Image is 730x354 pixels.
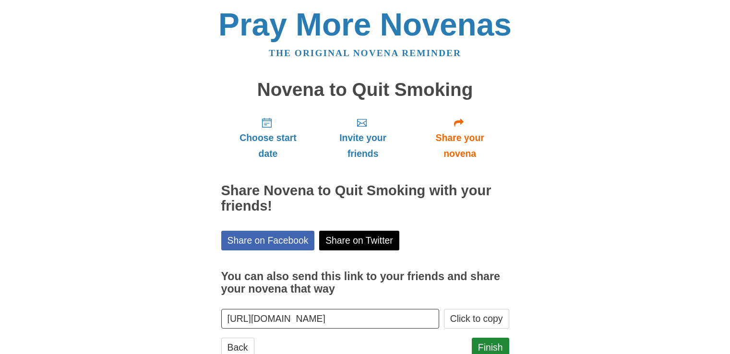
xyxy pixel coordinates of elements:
h2: Share Novena to Quit Smoking with your friends! [221,183,509,214]
a: Choose start date [221,109,315,166]
a: Invite your friends [315,109,410,166]
span: Invite your friends [324,130,401,162]
span: Share your novena [420,130,500,162]
a: Pray More Novenas [218,7,512,42]
a: The original novena reminder [269,48,461,58]
button: Click to copy [444,309,509,329]
a: Share on Twitter [319,231,399,250]
h3: You can also send this link to your friends and share your novena that way [221,271,509,295]
h1: Novena to Quit Smoking [221,80,509,100]
a: Share on Facebook [221,231,315,250]
a: Share your novena [411,109,509,166]
span: Choose start date [231,130,306,162]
